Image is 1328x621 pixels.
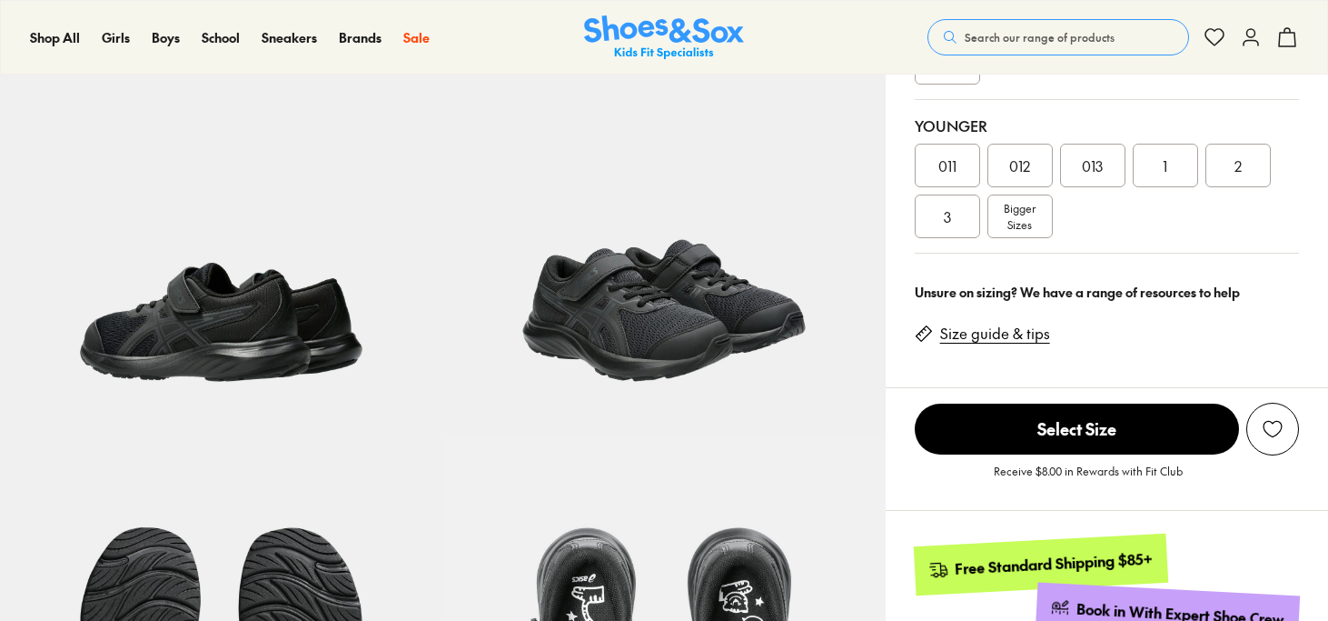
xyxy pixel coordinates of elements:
span: School [202,28,240,46]
span: Search our range of products [965,29,1115,45]
a: Shop All [30,28,80,47]
a: School [202,28,240,47]
a: Free Standard Shipping $85+ [913,534,1167,596]
span: 2 [1234,155,1242,176]
a: Sneakers [262,28,317,47]
a: Girls [102,28,130,47]
span: Shop All [30,28,80,46]
a: Brands [339,28,382,47]
span: Sneakers [262,28,317,46]
button: Add to Wishlist [1246,403,1299,456]
a: Shoes & Sox [584,15,744,60]
span: Sale [403,28,430,46]
span: 011 [938,155,956,176]
span: Brands [339,28,382,46]
span: Boys [152,28,180,46]
a: Boys [152,28,180,47]
span: Select Size [915,404,1239,455]
div: Unsure on sizing? We have a range of resources to help [915,283,1299,302]
span: 1 [1163,155,1167,176]
span: Girls [102,28,130,46]
a: Sale [403,28,430,47]
button: Search our range of products [927,19,1189,55]
div: Younger [915,115,1299,136]
span: Bigger Sizes [1004,200,1036,233]
span: 012 [1009,155,1030,176]
div: Free Standard Shipping $85+ [954,548,1153,578]
img: SNS_Logo_Responsive.svg [584,15,744,60]
button: Select Size [915,403,1239,456]
span: 3 [944,205,951,227]
span: 013 [1082,155,1103,176]
a: Size guide & tips [940,324,1050,344]
p: Receive $8.00 in Rewards with Fit Club [994,463,1183,496]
